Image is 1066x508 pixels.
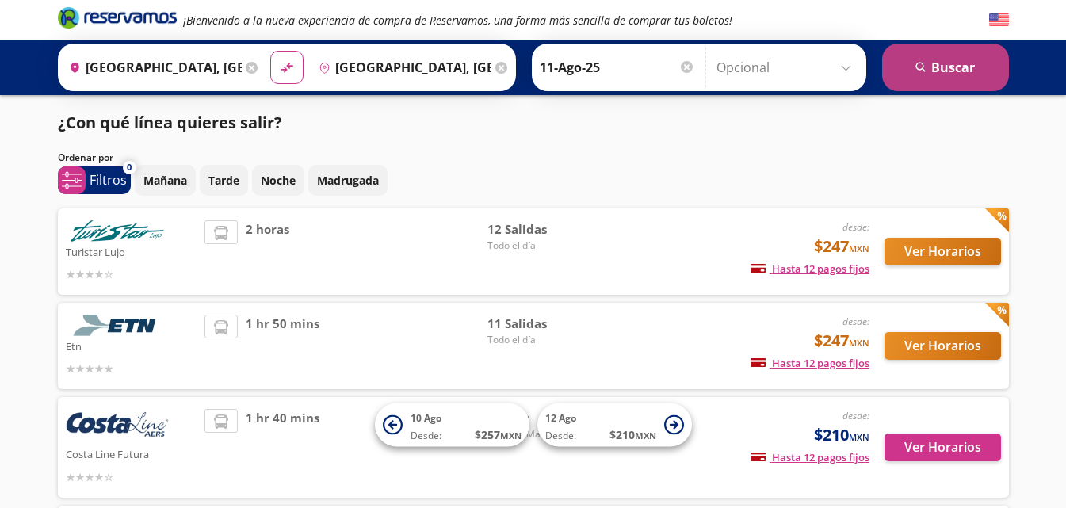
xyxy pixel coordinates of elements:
[66,220,169,242] img: Turistar Lujo
[58,151,113,165] p: Ordenar por
[635,430,656,441] small: MXN
[66,336,197,355] p: Etn
[308,165,388,196] button: Madrugada
[849,431,869,443] small: MXN
[252,165,304,196] button: Noche
[751,262,869,276] span: Hasta 12 pagos fijos
[751,450,869,464] span: Hasta 12 pagos fijos
[842,220,869,234] em: desde:
[475,426,522,443] span: $ 257
[58,6,177,29] i: Brand Logo
[540,48,695,87] input: Elegir Fecha
[989,10,1009,30] button: English
[411,411,441,425] span: 10 Ago
[814,423,869,447] span: $210
[537,403,692,447] button: 12 AgoDesde:$210MXN
[545,429,576,443] span: Desde:
[127,161,132,174] span: 0
[885,434,1001,461] button: Ver Horarios
[375,403,529,447] button: 10 AgoDesde:$257MXN
[487,315,598,333] span: 11 Salidas
[261,172,296,189] p: Noche
[487,220,598,239] span: 12 Salidas
[317,172,379,189] p: Madrugada
[814,235,869,258] span: $247
[246,409,319,486] span: 1 hr 40 mins
[545,411,576,425] span: 12 Ago
[849,243,869,254] small: MXN
[200,165,248,196] button: Tarde
[66,315,169,336] img: Etn
[882,44,1009,91] button: Buscar
[487,239,598,253] span: Todo el día
[849,337,869,349] small: MXN
[842,409,869,422] em: desde:
[885,332,1001,360] button: Ver Horarios
[716,48,858,87] input: Opcional
[885,238,1001,265] button: Ver Horarios
[90,170,127,189] p: Filtros
[183,13,732,28] em: ¡Bienvenido a la nueva experiencia de compra de Reservamos, una forma más sencilla de comprar tus...
[751,356,869,370] span: Hasta 12 pagos fijos
[814,329,869,353] span: $247
[208,172,239,189] p: Tarde
[58,6,177,34] a: Brand Logo
[411,429,441,443] span: Desde:
[246,315,319,377] span: 1 hr 50 mins
[487,333,598,347] span: Todo el día
[66,242,197,261] p: Turistar Lujo
[58,166,131,194] button: 0Filtros
[66,409,169,444] img: Costa Line Futura
[500,430,522,441] small: MXN
[842,315,869,328] em: desde:
[135,165,196,196] button: Mañana
[58,111,282,135] p: ¿Con qué línea quieres salir?
[312,48,491,87] input: Buscar Destino
[63,48,242,87] input: Buscar Origen
[609,426,656,443] span: $ 210
[246,220,289,283] span: 2 horas
[66,444,197,463] p: Costa Line Futura
[143,172,187,189] p: Mañana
